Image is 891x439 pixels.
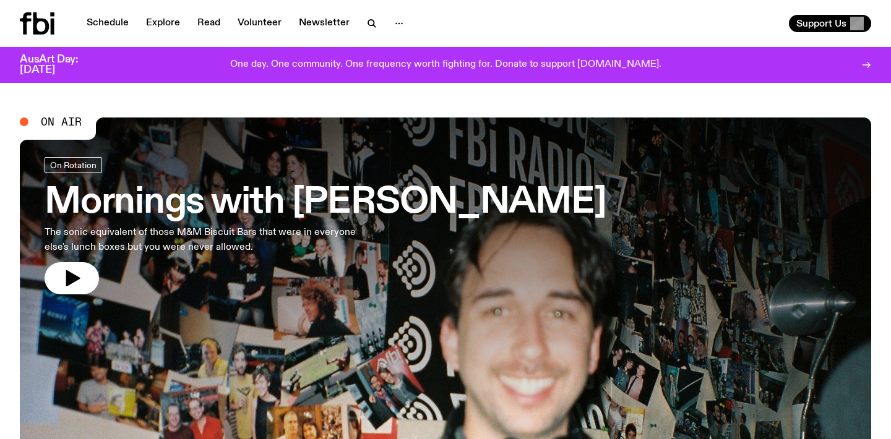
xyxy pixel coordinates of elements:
a: Schedule [79,15,136,32]
span: On Rotation [50,160,97,169]
a: Explore [139,15,187,32]
p: The sonic equivalent of those M&M Biscuit Bars that were in everyone else's lunch boxes but you w... [45,225,361,255]
a: On Rotation [45,157,102,173]
button: Support Us [789,15,871,32]
a: Read [190,15,228,32]
h3: AusArt Day: [DATE] [20,54,99,75]
a: Newsletter [291,15,357,32]
a: Volunteer [230,15,289,32]
h3: Mornings with [PERSON_NAME] [45,185,606,220]
span: On Air [41,116,82,127]
span: Support Us [796,18,846,29]
a: Mornings with [PERSON_NAME]The sonic equivalent of those M&M Biscuit Bars that were in everyone e... [45,157,606,294]
p: One day. One community. One frequency worth fighting for. Donate to support [DOMAIN_NAME]. [230,59,661,70]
